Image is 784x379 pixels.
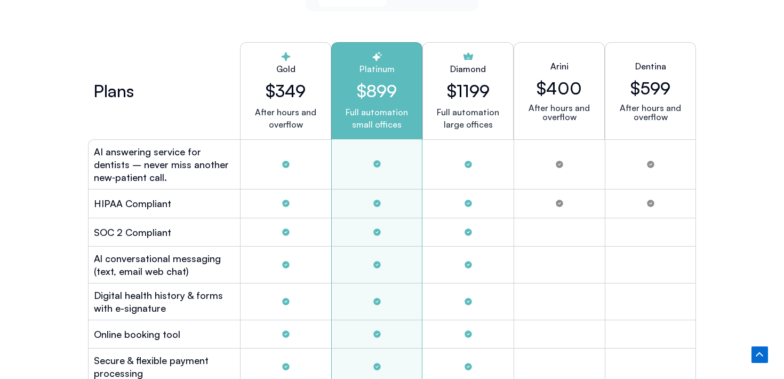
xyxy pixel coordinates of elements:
[94,145,235,184] h2: AI answering service for dentists – never miss another new‑patient call.
[550,60,569,73] h2: Arini
[523,104,596,122] p: After hours and overflow
[249,81,322,101] h2: $349
[340,81,413,101] h2: $899
[94,197,171,210] h2: HIPAA Compliant
[340,62,413,75] h2: Platinum
[249,106,322,131] p: After hours and overflow
[340,106,413,131] p: Full automation small offices
[94,226,171,239] h2: SOC 2 Compliant
[94,289,235,314] h2: Digital health history & forms with e-signature
[437,106,499,131] p: Full automation large offices
[635,60,666,73] h2: Dentina
[537,78,582,98] h2: $400
[614,104,687,122] p: After hours and overflow
[630,78,670,98] h2: $599
[94,252,235,278] h2: Al conversational messaging (text, email web chat)
[93,84,134,97] h2: Plans
[447,81,490,101] h2: $1199
[450,62,486,75] h2: Diamond
[94,328,180,341] h2: Online booking tool
[249,62,322,75] h2: Gold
